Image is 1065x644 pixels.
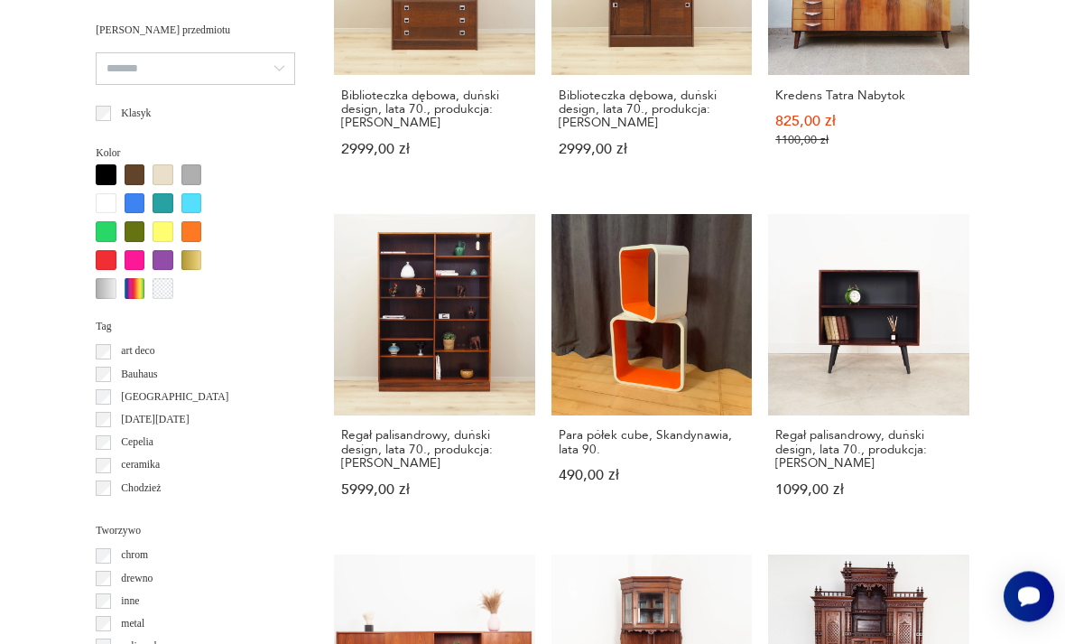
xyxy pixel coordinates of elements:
[559,470,745,483] p: 490,00 zł
[559,429,745,457] h3: Para półek cube, Skandynawia, lata 90.
[775,429,961,471] h3: Regał palisandrowy, duński design, lata 70., produkcja: [PERSON_NAME]
[121,434,153,453] p: Cepelia
[96,145,295,163] p: Kolor
[121,481,161,499] p: Chodzież
[121,593,139,611] p: inne
[121,106,151,124] p: Klasyk
[96,523,295,541] p: Tworzywo
[341,429,527,471] h3: Regał palisandrowy, duński design, lata 70., produkcja: [PERSON_NAME]
[96,23,295,41] p: [PERSON_NAME] przedmiotu
[121,616,144,634] p: metal
[96,319,295,337] p: Tag
[121,343,154,361] p: art deco
[121,412,189,430] p: [DATE][DATE]
[775,135,961,148] p: 1100,00 zł
[121,2,153,20] p: witryna
[1004,572,1054,622] iframe: Smartsupp widget button
[121,547,148,565] p: chrom
[559,144,745,157] p: 2999,00 zł
[121,571,153,589] p: drewno
[121,457,160,475] p: ceramika
[768,215,969,529] a: Regał palisandrowy, duński design, lata 70., produkcja: DaniaRegał palisandrowy, duński design, l...
[334,215,535,529] a: Regał palisandrowy, duński design, lata 70., produkcja: HundevadRegał palisandrowy, duński design...
[121,389,228,407] p: [GEOGRAPHIC_DATA]
[341,144,527,157] p: 2999,00 zł
[551,215,753,529] a: Para półek cube, Skandynawia, lata 90.Para półek cube, Skandynawia, lata 90.490,00 zł
[121,503,160,521] p: Ćmielów
[341,89,527,131] h3: Biblioteczka dębowa, duński design, lata 70., produkcja: [PERSON_NAME]
[775,89,961,103] h3: Kredens Tatra Nabytok
[341,484,527,498] p: 5999,00 zł
[559,89,745,131] h3: Biblioteczka dębowa, duński design, lata 70., produkcja: [PERSON_NAME]
[775,116,961,129] p: 825,00 zł
[121,367,157,385] p: Bauhaus
[775,484,961,498] p: 1099,00 zł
